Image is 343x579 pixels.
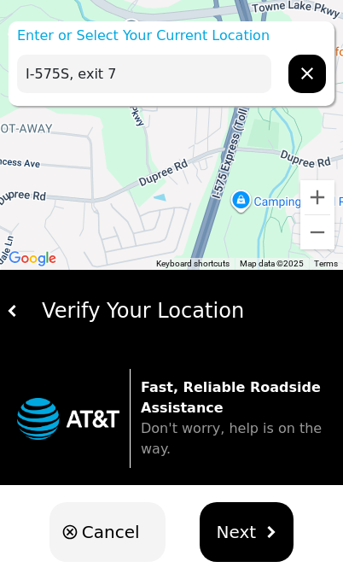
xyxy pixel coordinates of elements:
[300,215,334,249] button: Zoom out
[217,519,257,545] span: Next
[288,55,326,93] button: chevron forward outline
[240,259,304,268] span: Map data ©2025
[4,248,61,270] img: Google
[314,259,338,268] a: Terms (opens in new tab)
[7,305,19,317] img: white carat left
[19,295,336,326] div: Verify Your Location
[141,420,322,457] span: Don't worry, help is on the way.
[17,55,271,93] input: Enter Your Address...
[200,502,294,562] button: Nextchevron forward outline
[17,398,119,440] img: trx now logo
[82,519,140,545] span: Cancel
[9,26,334,46] p: Enter or Select Your Current Location
[300,180,334,214] button: Zoom in
[265,526,276,538] img: chevron
[141,379,321,416] strong: Fast, Reliable Roadside Assistance
[4,248,61,270] a: Open this area in Google Maps (opens a new window)
[49,502,166,562] button: Cancel
[156,258,230,270] button: Keyboard shortcuts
